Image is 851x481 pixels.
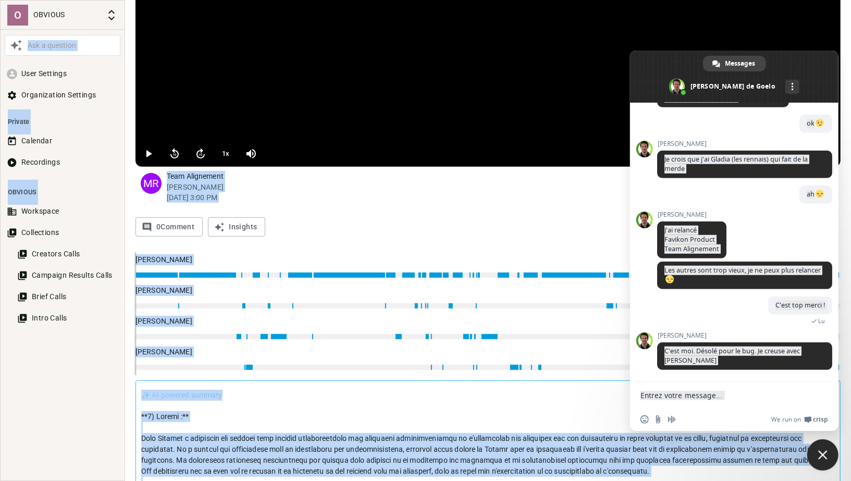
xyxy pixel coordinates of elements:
p: Team Alignement [167,171,841,182]
span: [PERSON_NAME] [657,140,832,147]
button: Campaign Results Calls [15,266,120,285]
span: J'ai relancé Favikon Product Team Alignement [664,226,719,253]
button: Workspace [5,202,120,221]
button: Brief Calls [15,287,120,306]
span: Crisp [813,415,828,424]
span: ok [807,119,825,128]
button: User Settings [5,64,120,83]
button: Insights [208,217,265,237]
span: C'est top merci ! [775,301,825,310]
a: We run onCrisp [771,415,828,424]
div: MR [141,173,162,194]
li: Private [5,112,120,131]
button: Organization Settings [5,85,120,105]
span: Envoyer un fichier [654,415,662,424]
button: 0Comment [135,217,203,237]
li: OBVIOUS [5,182,120,202]
div: Ask a question [25,40,118,51]
button: Awesile Icon [7,36,25,54]
span: Messages [725,56,756,71]
div: Fermer le chat [807,439,838,471]
div: O [7,5,28,26]
span: ah [807,190,825,199]
div: Messages [703,56,766,71]
span: Insérer un emoji [640,415,649,424]
textarea: Entrez votre message... [640,391,805,400]
span: [PERSON_NAME] [657,211,726,218]
span: Message audio [668,415,676,424]
span: [PERSON_NAME] [657,332,832,339]
span: Les autres sont trop vieux, je ne peux plus relancer [664,266,821,284]
button: Collections [5,223,120,242]
button: Intro Calls [15,309,120,328]
p: ✨ AI-powered summary [141,390,223,401]
span: Lu [818,317,825,325]
span: Je crois que j'ai Gladia (les rennais) qui fait de la merde [664,155,808,173]
p: [PERSON_NAME] [DATE] 3:00 PM [167,182,841,203]
button: Creators Calls [15,244,120,264]
span: C'est moi. Désolé pour le bug. Je creuse avec [PERSON_NAME] [664,347,800,365]
button: Recordings [5,153,120,172]
div: Autres canaux [785,80,799,94]
button: 1x [216,143,236,164]
p: OBVIOUS [33,9,101,20]
span: We run on [771,415,801,424]
button: Calendar [5,131,120,151]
